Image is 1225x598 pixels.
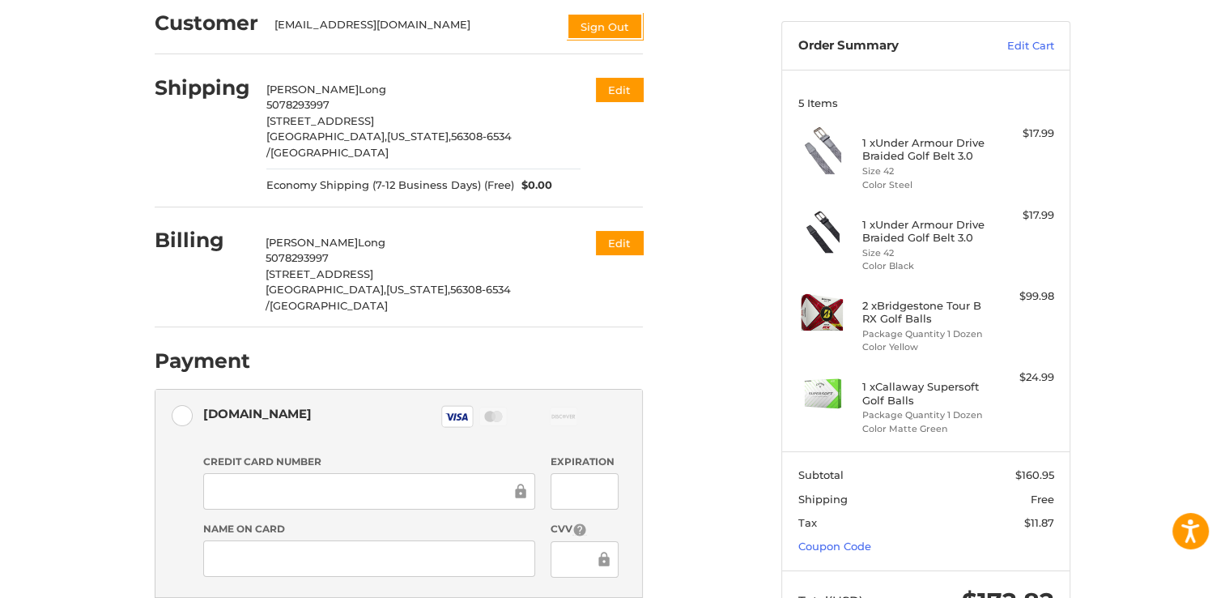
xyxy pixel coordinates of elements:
[266,177,514,194] span: Economy Shipping (7-12 Business Days) (Free)
[990,288,1054,305] div: $99.98
[862,259,986,273] li: Color Black
[862,218,986,245] h4: 1 x Under Armour Drive Braided Golf Belt 3.0
[266,251,329,264] span: 5078293997
[387,130,451,143] span: [US_STATE],
[514,177,553,194] span: $0.00
[1091,554,1225,598] iframe: Google Customer Reviews
[862,246,986,260] li: Size 42
[266,130,512,159] span: 56308-6534 /
[862,164,986,178] li: Size 42
[155,228,249,253] h2: Billing
[551,455,618,469] label: Expiration
[990,207,1054,224] div: $17.99
[266,267,373,280] span: [STREET_ADDRESS]
[266,130,387,143] span: [GEOGRAPHIC_DATA],
[862,422,986,436] li: Color Matte Green
[990,369,1054,386] div: $24.99
[266,114,374,127] span: [STREET_ADDRESS]
[266,283,386,296] span: [GEOGRAPHIC_DATA],
[358,236,385,249] span: Long
[266,283,511,312] span: 56308-6534 /
[155,75,250,100] h2: Shipping
[862,299,986,326] h4: 2 x Bridgestone Tour B RX Golf Balls
[1015,468,1054,481] span: $160.95
[203,455,535,469] label: Credit Card Number
[155,11,258,36] h2: Customer
[990,126,1054,142] div: $17.99
[596,231,643,254] button: Edit
[798,38,972,54] h3: Order Summary
[862,340,986,354] li: Color Yellow
[972,38,1054,54] a: Edit Cart
[862,380,986,407] h4: 1 x Callaway Supersoft Golf Balls
[274,17,551,40] div: [EMAIL_ADDRESS][DOMAIN_NAME]
[798,468,844,481] span: Subtotal
[862,408,986,422] li: Package Quantity 1 Dozen
[798,493,848,506] span: Shipping
[270,299,388,312] span: [GEOGRAPHIC_DATA]
[1024,516,1054,529] span: $11.87
[1031,493,1054,506] span: Free
[359,83,386,96] span: Long
[266,83,359,96] span: [PERSON_NAME]
[266,98,330,111] span: 5078293997
[862,178,986,192] li: Color Steel
[155,348,250,374] h2: Payment
[270,146,389,159] span: [GEOGRAPHIC_DATA]
[596,78,643,101] button: Edit
[798,96,1054,109] h3: 5 Items
[798,540,871,553] a: Coupon Code
[386,283,450,296] span: [US_STATE],
[862,136,986,163] h4: 1 x Under Armour Drive Braided Golf Belt 3.0
[203,400,312,427] div: [DOMAIN_NAME]
[798,516,817,529] span: Tax
[203,522,535,536] label: Name on Card
[551,522,618,537] label: CVV
[567,13,643,40] button: Sign Out
[862,327,986,341] li: Package Quantity 1 Dozen
[266,236,358,249] span: [PERSON_NAME]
